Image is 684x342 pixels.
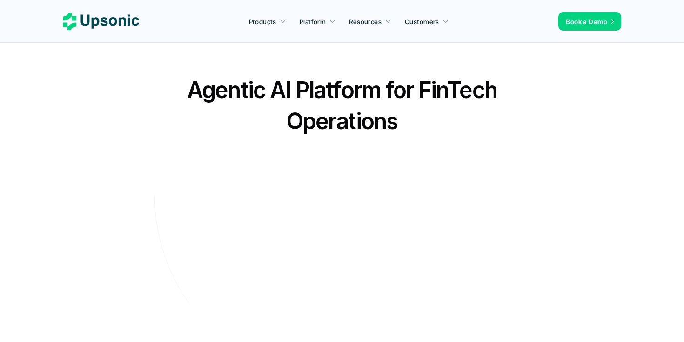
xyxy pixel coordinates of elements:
[371,223,452,246] a: Book a Demo
[243,227,347,241] p: Play with interactive demo
[349,17,382,26] p: Resources
[405,17,439,26] p: Customers
[382,227,433,241] p: Book a Demo
[179,74,505,137] h2: Agentic AI Platform for FinTech Operations
[566,17,607,26] p: Book a Demo
[300,17,326,26] p: Platform
[249,17,276,26] p: Products
[232,223,366,246] a: Play with interactive demo
[558,12,621,31] a: Book a Demo
[243,13,292,30] a: Products
[191,164,493,191] p: From onboarding to compliance to settlement to autonomous control. Work with %82 more efficiency ...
